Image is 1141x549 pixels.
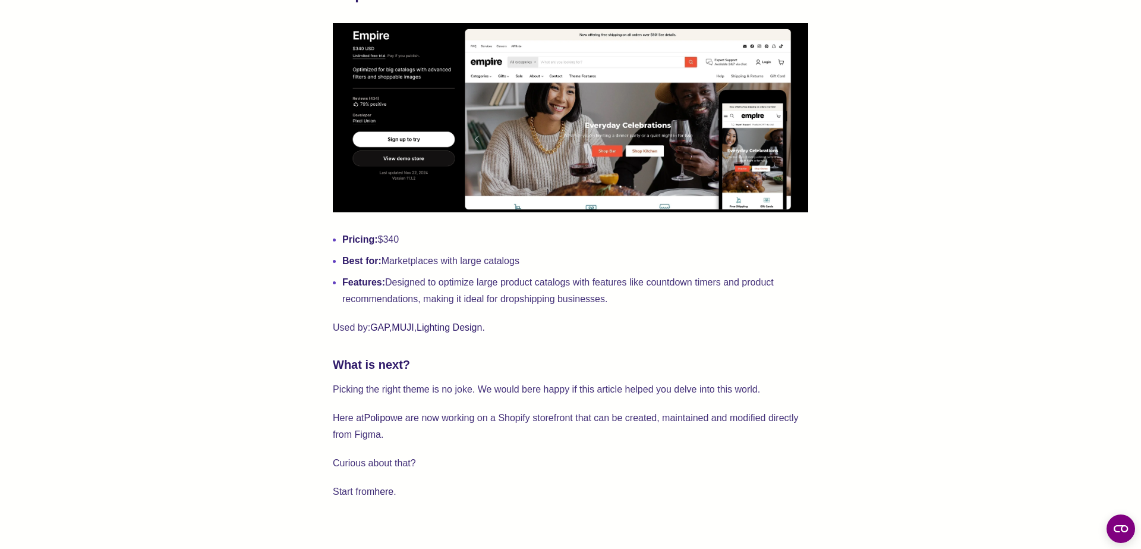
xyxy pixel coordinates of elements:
[342,274,808,308] li: Designed to optimize large product catalogs with features like countdown timers and product recom...
[333,23,808,212] img: Empire
[374,487,393,497] a: here
[417,322,482,332] a: Lighting Design
[364,413,390,423] a: Polipo
[1107,515,1135,543] button: Open CMP widget
[342,231,808,248] li: $340
[370,322,389,332] a: GAP
[342,277,385,287] strong: Features:
[392,322,414,332] a: MUJI
[342,234,378,244] strong: Pricing:
[333,381,808,398] p: Picking the right theme is no joke. We would bere happy if this article helped you delve into thi...
[333,319,808,336] p: Used by: , , .
[342,256,382,266] strong: Best for:
[333,484,808,500] p: Start from .
[342,253,808,269] li: Marketplaces with large catalogs
[333,355,808,374] h3: What is next?
[333,410,808,443] p: Here at we are now working on a Shopify storefront that can be created, maintained and modified d...
[333,455,808,472] p: Curious about that?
